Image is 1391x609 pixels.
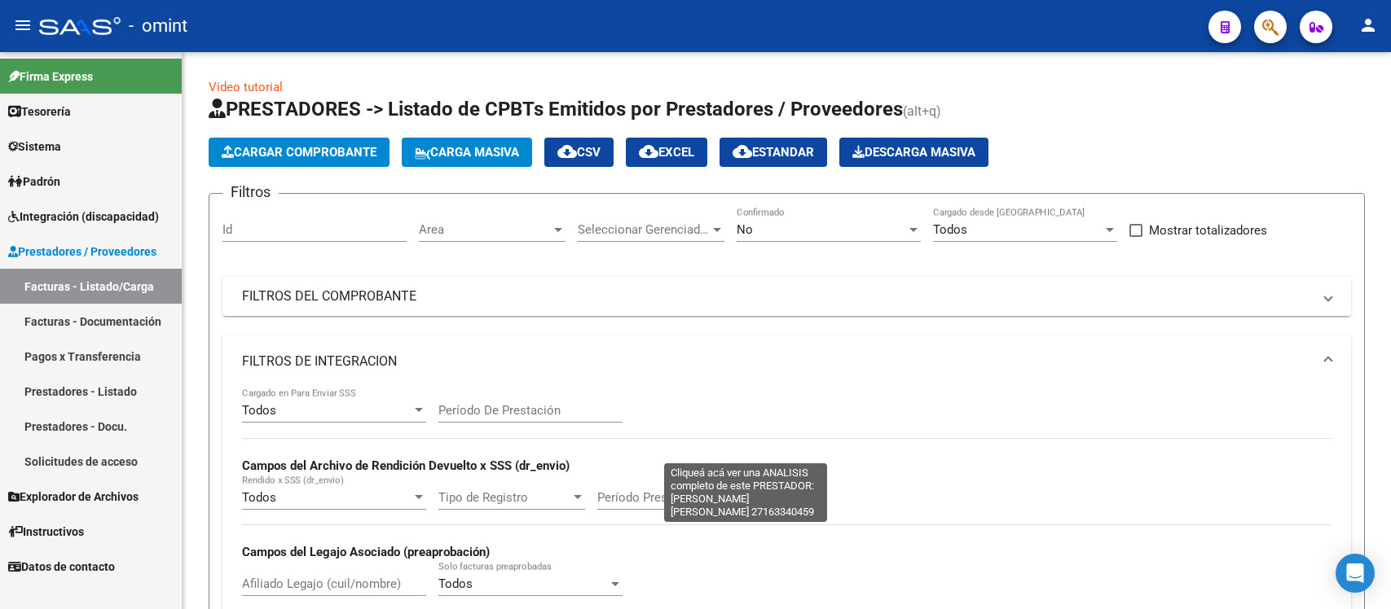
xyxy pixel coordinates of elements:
span: Area [419,222,551,237]
span: Sistema [8,138,61,156]
strong: Campos del Legajo Asociado (preaprobación) [242,545,490,559]
span: Todos [242,403,276,418]
mat-expansion-panel-header: FILTROS DEL COMPROBANTE [222,277,1351,316]
button: EXCEL [626,138,707,167]
span: Tesorería [8,103,71,120]
button: Carga Masiva [402,138,532,167]
span: Datos de contacto [8,558,115,576]
span: Explorador de Archivos [8,488,139,506]
mat-expansion-panel-header: FILTROS DE INTEGRACION [222,335,1351,388]
app-download-masive: Descarga masiva de comprobantes (adjuntos) [839,138,988,167]
span: Tipo de Registro [438,490,570,505]
button: Descarga Masiva [839,138,988,167]
mat-icon: menu [13,15,33,35]
span: Todos [438,576,473,591]
h3: Filtros [222,181,279,204]
span: Seleccionar Gerenciador [578,222,710,237]
span: No [737,222,753,237]
span: CSV [557,145,601,160]
div: Open Intercom Messenger [1336,554,1375,593]
span: Integración (discapacidad) [8,208,159,226]
span: Período Presentación [597,490,767,505]
mat-panel-title: FILTROS DE INTEGRACION [242,353,1312,370]
span: Firma Express [8,68,93,85]
span: Todos [242,490,276,505]
button: CSV [544,138,614,167]
span: Descarga Masiva [852,145,975,160]
span: Carga Masiva [415,145,519,160]
span: Todos [933,222,967,237]
span: PRESTADORES -> Listado de CPBTs Emitidos por Prestadores / Proveedores [209,98,903,120]
span: (alt+q) [903,103,941,119]
span: EXCEL [639,145,694,160]
span: Prestadores / Proveedores [8,243,156,261]
strong: Campos del Archivo de Rendición Devuelto x SSS (dr_envio) [242,458,570,473]
span: Mostrar totalizadores [1149,221,1267,240]
span: Estandar [733,145,814,160]
mat-icon: cloud_download [733,142,752,161]
span: Instructivos [8,523,84,541]
span: Cargar Comprobante [222,145,376,160]
mat-panel-title: FILTROS DEL COMPROBANTE [242,287,1312,305]
mat-icon: cloud_download [557,142,577,161]
button: Estandar [720,138,827,167]
mat-icon: cloud_download [639,142,658,161]
mat-icon: person [1358,15,1378,35]
button: Cargar Comprobante [209,138,390,167]
span: - omint [129,8,187,44]
a: Video tutorial [209,80,283,94]
span: Padrón [8,173,60,191]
